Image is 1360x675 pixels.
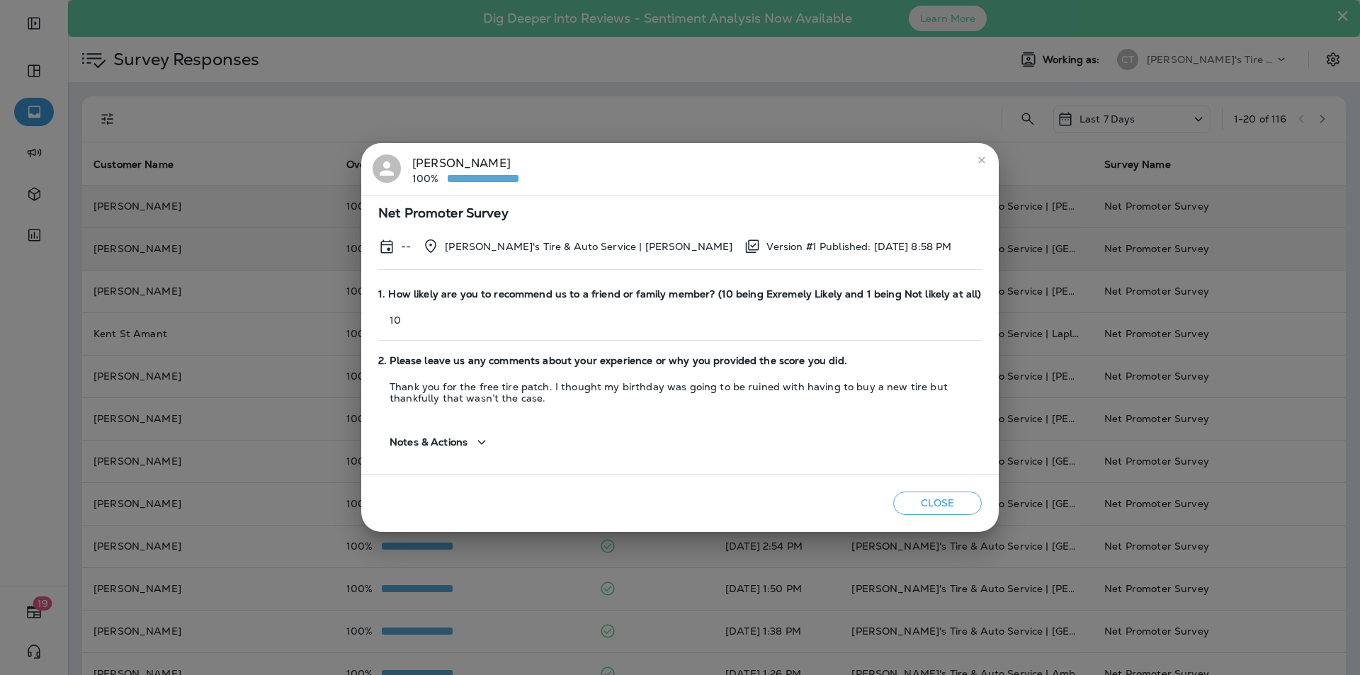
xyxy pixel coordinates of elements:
button: close [970,149,993,171]
p: Version #1 Published: [DATE] 8:58 PM [766,241,951,252]
div: [PERSON_NAME] [412,154,518,184]
p: -- [401,241,411,252]
p: [PERSON_NAME]'s Tire & Auto Service | [PERSON_NAME] [445,241,732,252]
span: 1. How likely are you to recommend us to a friend or family member? (10 being Exremely Likely and... [378,288,982,300]
span: Net Promoter Survey [378,208,982,220]
button: Close [893,492,982,515]
p: Thank you for the free tire patch. I thought my birthday was going to be ruined with having to bu... [378,381,982,404]
span: Notes & Actions [390,436,467,448]
p: 100% [412,173,448,184]
span: 2. Please leave us any comments about your experience or why you provided the score you did. [378,355,982,367]
p: 10 [378,314,982,326]
button: Notes & Actions [378,422,501,463]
